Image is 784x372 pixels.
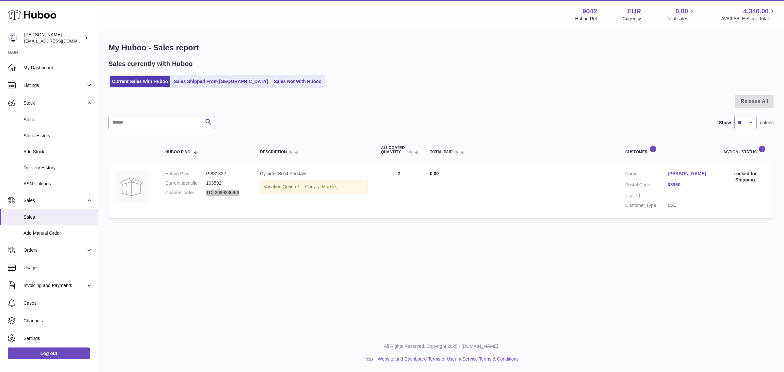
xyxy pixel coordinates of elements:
a: 08960 [668,182,710,188]
span: Invoicing and Payments [24,282,86,289]
span: 4,346.00 [743,7,769,16]
span: Stock [24,117,93,123]
span: Stock [24,100,86,106]
label: Show [719,120,731,126]
span: Listings [24,82,86,89]
span: Total sales [666,16,695,22]
span: ALLOCATED Quantity [381,146,407,154]
dd: TCL26892369-3 [206,190,247,196]
div: Cylinder Solid Pendant [260,171,368,177]
span: Sales [24,197,86,204]
dt: Channel order [165,190,206,196]
span: Channels [24,318,93,324]
div: Variation: [260,180,368,194]
h2: Sales currently with Huboo [108,59,193,68]
img: no-photo.jpg [115,171,148,203]
dt: User Id [625,193,668,199]
span: Huboo P no [165,150,190,154]
dt: Name [625,171,668,178]
a: 0.00 Total sales [666,7,695,22]
a: Log out [8,347,90,359]
div: Customer [625,145,710,154]
dt: Huboo P no [165,171,206,177]
span: entries [760,120,774,126]
strong: 9042 [582,7,597,16]
dd: 103592 [206,180,247,186]
span: AVAILABLE Stock Total [721,16,776,22]
a: Sales Shipped From [GEOGRAPHIC_DATA] [171,76,270,87]
a: Website and Dashboard Terms of Use [378,356,455,362]
div: Locked for Shipping [723,171,767,183]
li: and [375,356,518,362]
span: Settings [24,335,93,342]
a: Sales Not With Huboo [271,76,324,87]
dt: Customer Type [625,202,668,209]
span: 0.00 [676,7,688,16]
span: Usage [24,265,93,271]
div: Currency [623,16,641,22]
span: Sales [24,214,93,220]
span: 0.00 [430,171,439,176]
img: internalAdmin-9042@internal.huboo.com [8,33,18,43]
span: Add Manual Order [24,230,93,236]
strong: EUR [627,7,641,16]
dd: P-881822 [206,171,247,177]
h1: My Huboo - Sales report [108,42,774,53]
p: All Rights Reserved. Copyright 2025 - [DOMAIN_NAME] [103,343,779,349]
a: Service Terms & Conditions [463,356,519,362]
div: Action / Status [723,145,767,154]
span: My Dashboard [24,65,93,71]
a: 4,346.00 AVAILABLE Stock Total [721,7,776,22]
div: [PERSON_NAME] [24,32,83,44]
a: Help [364,356,373,362]
a: [PERSON_NAME] [668,171,710,177]
span: Orders [24,247,86,253]
span: Option 1 = Carrara Marble; [283,184,337,189]
span: Delivery History [24,165,93,171]
span: Stock History [24,133,93,139]
span: Cases [24,300,93,306]
span: Total paid [430,150,453,154]
td: 2 [374,164,423,218]
span: Add Stock [24,149,93,155]
span: ASN Uploads [24,181,93,187]
div: Huboo Ref [575,16,597,22]
span: [EMAIL_ADDRESS][DOMAIN_NAME] [24,38,96,43]
dt: Current identifier [165,180,206,186]
dd: B2C [668,202,710,209]
dt: Postal Code [625,182,668,190]
span: Description [260,150,287,154]
a: Current Sales with Huboo [110,76,170,87]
